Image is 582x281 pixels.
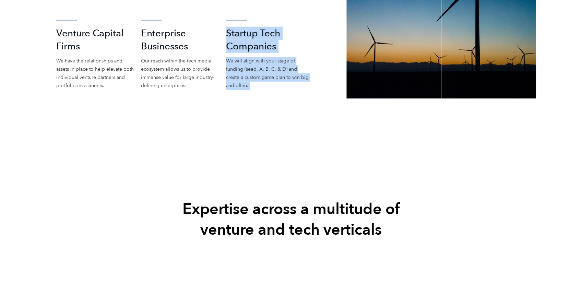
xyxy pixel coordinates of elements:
p: We will align with your stage of funding (seed, A, B, C, & D) and create a custom game plan to wi... [226,57,310,90]
p: Our reach within the tech media ecosystem allows us to provide immense value for large industry-d... [141,57,219,90]
h3: Startup Tech Companies [226,27,310,53]
h3: Venture Capital Firms [56,27,134,53]
p: We have the relationships and assets in place to help elevate both individual venture partners an... [56,57,134,90]
h3: Enterprise Businesses [141,27,219,53]
h3: Expertise across a multitude of venture and tech verticals [165,199,418,240]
